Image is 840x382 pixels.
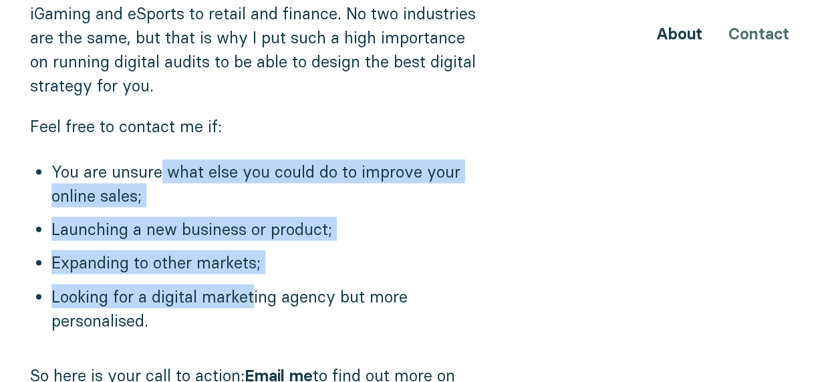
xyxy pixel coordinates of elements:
li: You are unsure what else you could do to improve your online sales; [51,159,479,207]
li: Looking for a digital marketing agency but more personalised. [51,284,479,332]
li: Launching a new business or product; [51,216,479,240]
p: Feel free to contact me if: [30,114,479,138]
li: Expanding to other markets; [51,250,479,274]
a: About [656,24,702,43]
